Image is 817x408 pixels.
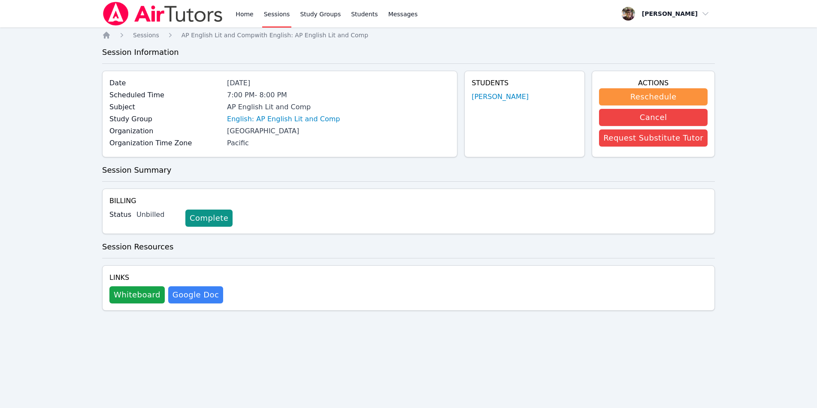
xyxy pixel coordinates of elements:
a: [PERSON_NAME] [472,92,529,102]
span: AP English Lit and Comp with English: AP English Lit and Comp [182,32,368,39]
button: Whiteboard [109,286,165,303]
div: Unbilled [136,210,179,220]
label: Organization Time Zone [109,138,222,148]
div: [DATE] [227,78,450,88]
h3: Session Resources [102,241,715,253]
label: Status [109,210,131,220]
div: Pacific [227,138,450,148]
button: Request Substitute Tutor [599,129,708,147]
a: Complete [185,210,233,227]
a: English: AP English Lit and Comp [227,114,340,124]
h4: Links [109,273,223,283]
h3: Session Summary [102,164,715,176]
button: Cancel [599,109,708,126]
h3: Session Information [102,46,715,58]
h4: Billing [109,196,708,206]
label: Study Group [109,114,222,124]
label: Organization [109,126,222,136]
label: Date [109,78,222,88]
h4: Students [472,78,578,88]
a: Google Doc [168,286,223,303]
span: Messages [388,10,418,18]
div: 7:00 PM - 8:00 PM [227,90,450,100]
span: Sessions [133,32,159,39]
img: Air Tutors [102,2,224,26]
nav: Breadcrumb [102,31,715,39]
div: [GEOGRAPHIC_DATA] [227,126,450,136]
a: Sessions [133,31,159,39]
label: Scheduled Time [109,90,222,100]
div: AP English Lit and Comp [227,102,450,112]
a: AP English Lit and Compwith English: AP English Lit and Comp [182,31,368,39]
button: Reschedule [599,88,708,105]
h4: Actions [599,78,708,88]
label: Subject [109,102,222,112]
